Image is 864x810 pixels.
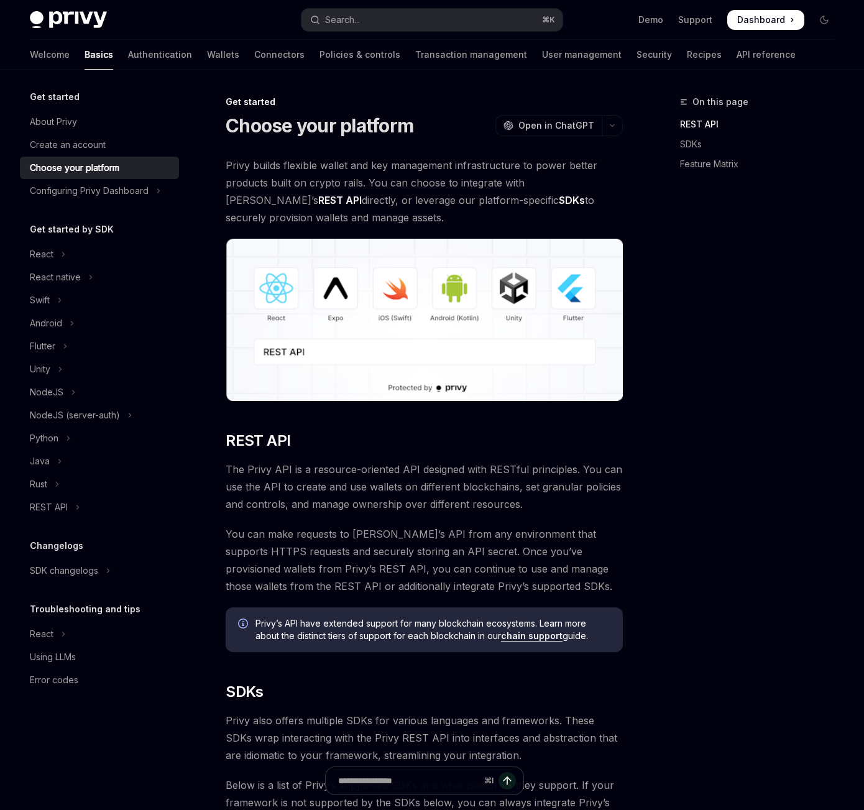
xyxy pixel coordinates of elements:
[238,619,250,631] svg: Info
[30,431,58,446] div: Python
[319,40,400,70] a: Policies & controls
[226,461,623,513] span: The Privy API is a resource-oriented API designed with RESTful principles. You can use the API to...
[30,40,70,70] a: Welcome
[20,111,179,133] a: About Privy
[30,160,119,175] div: Choose your platform
[226,712,623,764] span: Privy also offers multiple SDKs for various languages and frameworks. These SDKs wrap interacting...
[30,247,53,262] div: React
[128,40,192,70] a: Authentication
[678,14,712,26] a: Support
[30,222,114,237] h5: Get started by SDK
[20,180,179,202] button: Toggle Configuring Privy Dashboard section
[501,630,563,642] a: chain support
[687,40,722,70] a: Recipes
[254,40,305,70] a: Connectors
[559,194,585,206] strong: SDKs
[518,119,594,132] span: Open in ChatGPT
[20,473,179,495] button: Toggle Rust section
[30,500,68,515] div: REST API
[30,137,106,152] div: Create an account
[30,563,98,578] div: SDK changelogs
[20,266,179,288] button: Toggle React native section
[30,316,62,331] div: Android
[20,312,179,334] button: Toggle Android section
[85,40,113,70] a: Basics
[30,454,50,469] div: Java
[255,617,610,642] span: Privy’s API have extended support for many blockchain ecosystems. Learn more about the distinct t...
[20,243,179,265] button: Toggle React section
[20,381,179,403] button: Toggle NodeJS section
[20,450,179,472] button: Toggle Java section
[737,40,796,70] a: API reference
[226,96,623,108] div: Get started
[226,157,623,226] span: Privy builds flexible wallet and key management infrastructure to power better products built on ...
[680,114,844,134] a: REST API
[20,669,179,691] a: Error codes
[20,289,179,311] button: Toggle Swift section
[20,404,179,426] button: Toggle NodeJS (server-auth) section
[814,10,834,30] button: Toggle dark mode
[20,646,179,668] a: Using LLMs
[30,408,120,423] div: NodeJS (server-auth)
[30,650,76,665] div: Using LLMs
[338,767,479,794] input: Ask a question...
[680,154,844,174] a: Feature Matrix
[226,431,290,451] span: REST API
[495,115,602,136] button: Open in ChatGPT
[30,270,81,285] div: React native
[638,14,663,26] a: Demo
[20,358,179,380] button: Toggle Unity section
[226,239,623,401] img: images/Platform2.png
[727,10,804,30] a: Dashboard
[30,114,77,129] div: About Privy
[542,15,555,25] span: ⌘ K
[301,9,563,31] button: Open search
[737,14,785,26] span: Dashboard
[20,157,179,179] a: Choose your platform
[637,40,672,70] a: Security
[30,11,107,29] img: dark logo
[499,772,516,789] button: Send message
[20,559,179,582] button: Toggle SDK changelogs section
[20,427,179,449] button: Toggle Python section
[30,477,47,492] div: Rust
[207,40,239,70] a: Wallets
[680,134,844,154] a: SDKs
[30,293,50,308] div: Swift
[30,627,53,642] div: React
[30,183,149,198] div: Configuring Privy Dashboard
[30,362,50,377] div: Unity
[542,40,622,70] a: User management
[30,673,78,688] div: Error codes
[325,12,360,27] div: Search...
[30,538,83,553] h5: Changelogs
[226,682,264,702] span: SDKs
[20,134,179,156] a: Create an account
[415,40,527,70] a: Transaction management
[692,94,748,109] span: On this page
[30,90,80,104] h5: Get started
[30,602,140,617] h5: Troubleshooting and tips
[30,339,55,354] div: Flutter
[20,335,179,357] button: Toggle Flutter section
[318,194,362,206] strong: REST API
[20,623,179,645] button: Toggle React section
[30,385,63,400] div: NodeJS
[226,525,623,595] span: You can make requests to [PERSON_NAME]’s API from any environment that supports HTTPS requests an...
[226,114,413,137] h1: Choose your platform
[20,496,179,518] button: Toggle REST API section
